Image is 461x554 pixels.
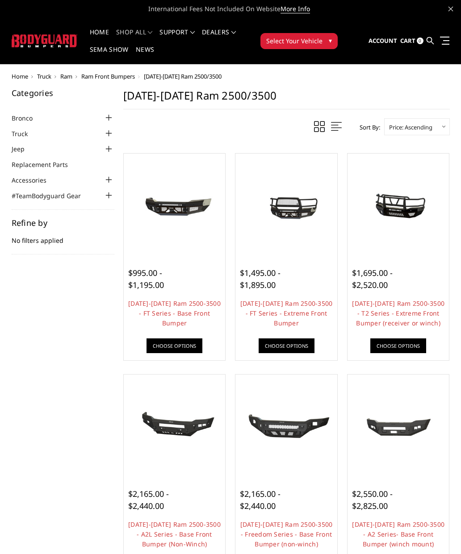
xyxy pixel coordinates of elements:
a: 2019-2026 Ram 2500-3500 - FT Series - Extreme Front Bumper 2019-2026 Ram 2500-3500 - FT Series - ... [238,156,335,253]
span: $2,550.00 - $2,825.00 [352,488,393,511]
a: SEMA Show [90,46,129,64]
a: [DATE]-[DATE] Ram 2500-3500 - FT Series - Extreme Front Bumper [240,299,333,327]
span: 0 [417,37,423,44]
span: ▾ [329,36,332,45]
a: 2019-2024 Ram 2500-3500 - A2L Series - Base Front Bumper (Non-Winch) [126,377,223,474]
span: [DATE]-[DATE] Ram 2500/3500 [144,72,222,80]
img: 2019-2026 Ram 2500-3500 - T2 Series - Extreme Front Bumper (receiver or winch) [350,182,447,227]
a: Dealers [202,29,236,46]
h1: [DATE]-[DATE] Ram 2500/3500 [123,89,450,109]
h5: Categories [12,89,114,97]
a: Choose Options [259,338,314,353]
span: $1,695.00 - $2,520.00 [352,267,393,290]
span: $995.00 - $1,195.00 [128,267,164,290]
a: Ram [60,72,72,80]
span: Select Your Vehicle [266,36,323,46]
a: 2019-2025 Ram 2500-3500 - Freedom Series - Base Front Bumper (non-winch) 2019-2025 Ram 2500-3500 ... [238,377,335,474]
span: Cart [400,37,415,45]
a: shop all [116,29,152,46]
img: 2019-2025 Ram 2500-3500 - Freedom Series - Base Front Bumper (non-winch) [238,403,335,448]
span: $1,495.00 - $1,895.00 [240,267,281,290]
a: [DATE]-[DATE] Ram 2500-3500 - A2L Series - Base Front Bumper (Non-Winch) [128,520,221,548]
a: Home [12,72,28,80]
a: Support [159,29,195,46]
a: Account [369,29,397,53]
a: #TeamBodyguard Gear [12,191,92,200]
span: $2,165.00 - $2,440.00 [240,488,281,511]
img: 2019-2025 Ram 2500-3500 - A2 Series- Base Front Bumper (winch mount) [350,404,447,447]
a: Replacement Parts [12,160,79,169]
a: Jeep [12,144,36,154]
img: 2019-2024 Ram 2500-3500 - A2L Series - Base Front Bumper (Non-Winch) [126,403,223,448]
a: Choose Options [147,338,202,353]
a: Accessories [12,175,58,185]
a: More Info [281,4,310,13]
label: Sort By: [355,121,380,134]
button: Select Your Vehicle [260,33,338,49]
a: Cart 0 [400,29,423,53]
a: [DATE]-[DATE] Ram 2500-3500 - T2 Series - Extreme Front Bumper (receiver or winch) [352,299,444,327]
a: Truck [37,72,51,80]
span: Account [369,37,397,45]
a: [DATE]-[DATE] Ram 2500-3500 - FT Series - Base Front Bumper [128,299,221,327]
a: [DATE]-[DATE] Ram 2500-3500 - Freedom Series - Base Front Bumper (non-winch) [240,520,333,548]
a: 2019-2026 Ram 2500-3500 - T2 Series - Extreme Front Bumper (receiver or winch) 2019-2026 Ram 2500... [350,156,447,253]
a: Home [90,29,109,46]
img: BODYGUARD BUMPERS [12,34,77,47]
div: No filters applied [12,219,114,254]
a: Ram Front Bumpers [81,72,135,80]
img: 2019-2026 Ram 2500-3500 - FT Series - Extreme Front Bumper [238,182,335,227]
a: Choose Options [370,338,426,353]
a: Bronco [12,113,44,123]
a: News [136,46,154,64]
a: Truck [12,129,39,138]
h5: Refine by [12,219,114,227]
a: 2019-2025 Ram 2500-3500 - A2 Series- Base Front Bumper (winch mount) [350,377,447,474]
a: [DATE]-[DATE] Ram 2500-3500 - A2 Series- Base Front Bumper (winch mount) [352,520,444,548]
a: 2019-2025 Ram 2500-3500 - FT Series - Base Front Bumper [126,156,223,253]
span: $2,165.00 - $2,440.00 [128,488,169,511]
img: 2019-2025 Ram 2500-3500 - FT Series - Base Front Bumper [126,182,223,227]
